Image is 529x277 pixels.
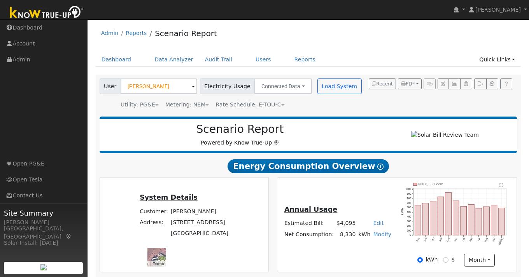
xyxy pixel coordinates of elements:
[476,208,482,235] rect: onclick=""
[228,159,389,173] span: Energy Consumption Overview
[401,81,415,87] span: PDF
[155,29,217,38] a: Scenario Report
[500,78,512,89] a: Help Link
[452,256,455,264] label: $
[426,256,438,264] label: kWh
[448,78,460,89] button: Multi-Series Graph
[406,188,411,190] text: 1000
[4,218,83,226] div: [PERSON_NAME]
[461,237,466,242] text: Feb
[454,237,458,242] text: Jan
[283,229,335,240] td: Net Consumption:
[491,205,497,235] rect: onclick=""
[140,193,198,201] u: System Details
[398,78,422,89] button: PDF
[422,203,429,235] rect: onclick=""
[103,123,377,147] div: Powered by Know True-Up ®
[484,237,489,242] text: May
[492,237,496,242] text: Jun
[4,225,83,241] div: [GEOGRAPHIC_DATA], [GEOGRAPHIC_DATA]
[107,123,373,136] h2: Scenario Report
[461,206,467,235] rect: onclick=""
[153,261,164,266] a: Terms (opens in new tab)
[170,217,230,228] td: [STREET_ADDRESS]
[377,164,384,170] i: Show Help
[483,207,490,235] rect: onclick=""
[468,204,475,235] rect: onclick=""
[410,234,411,237] text: 0
[283,218,335,229] td: Estimated Bill:
[474,78,486,89] button: Export Interval Data
[446,237,450,242] text: Dec
[407,202,411,204] text: 700
[407,215,411,218] text: 400
[4,239,83,247] div: Solar Install: [DATE]
[407,220,411,223] text: 300
[121,78,197,94] input: Select a User
[475,7,521,13] span: [PERSON_NAME]
[138,217,170,228] td: Address:
[138,206,170,217] td: Customer:
[407,229,411,232] text: 100
[215,101,284,108] span: Alias: HETOUB
[126,30,147,36] a: Reports
[317,78,362,94] button: Load System
[407,206,411,209] text: 600
[165,101,209,109] div: Metering: NEM
[200,78,255,94] span: Electricity Usage
[443,257,448,263] input: $
[149,256,175,267] a: Open this area in Google Maps (opens a new window)
[430,201,436,235] rect: onclick=""
[121,101,159,109] div: Utility: PG&E
[250,52,277,67] a: Users
[401,208,404,215] text: kWh
[418,182,443,186] text: Pull 8,330 kWh
[407,192,411,195] text: 900
[100,78,121,94] span: User
[464,254,495,267] button: month
[453,201,459,235] rect: onclick=""
[4,208,83,218] span: Site Summary
[149,256,175,267] img: Google
[407,211,411,213] text: 500
[170,228,230,239] td: [GEOGRAPHIC_DATA]
[499,208,505,235] rect: onclick=""
[498,237,504,246] text: [DATE]
[6,4,88,22] img: Know True-Up
[199,52,238,67] a: Audit Trail
[170,206,230,217] td: [PERSON_NAME]
[411,131,479,139] img: Solar Bill Review Team
[417,257,423,263] input: kWh
[438,197,444,235] rect: onclick=""
[477,237,481,242] text: Apr
[415,237,420,242] text: Aug
[357,229,372,240] td: kWh
[373,220,384,226] a: Edit
[423,237,428,242] text: Sep
[284,206,337,213] u: Annual Usage
[438,237,443,242] text: Nov
[486,78,498,89] button: Settings
[438,78,448,89] button: Edit User
[407,197,411,200] text: 800
[65,233,72,240] a: Map
[500,183,503,187] text: 
[289,52,321,67] a: Reports
[40,264,47,270] img: retrieve
[469,237,473,242] text: Mar
[101,30,119,36] a: Admin
[149,52,199,67] a: Data Analyzer
[445,192,452,235] rect: onclick=""
[415,205,421,235] rect: onclick=""
[96,52,137,67] a: Dashboard
[373,231,391,237] a: Modify
[254,78,312,94] button: Connected Data
[369,78,396,89] button: Recent
[431,237,435,242] text: Oct
[460,78,472,89] button: Login As
[335,229,357,240] td: 8,330
[407,225,411,227] text: 200
[335,218,357,229] td: $4,095
[473,52,521,67] a: Quick Links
